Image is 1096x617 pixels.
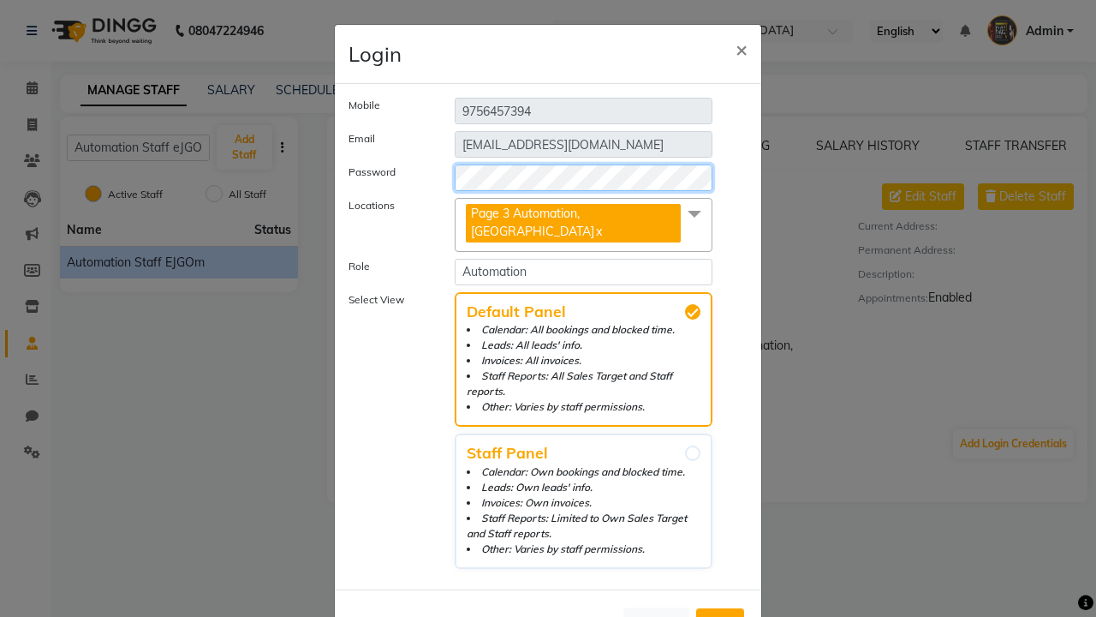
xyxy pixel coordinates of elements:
li: Staff Reports: All Sales Target and Staff reports. [467,368,700,399]
h4: Login [348,39,402,69]
span: Page 3 Automation, [GEOGRAPHIC_DATA] [471,206,594,239]
a: x [594,224,602,239]
label: Locations [336,198,442,245]
button: Close [722,25,761,73]
li: Other: Varies by staff permissions. [467,399,700,415]
li: Other: Varies by staff permissions. [467,542,700,557]
li: Leads: Own leads' info. [467,480,700,495]
label: Role [336,259,442,279]
li: Staff Reports: Limited to Own Sales Target and Staff reports. [467,511,700,542]
input: Default PanelCalendar: All bookings and blocked time.Leads: All leads' info.Invoices: All invoice... [685,304,700,320]
li: Calendar: All bookings and blocked time. [467,322,700,338]
span: Default Panel [467,304,700,320]
input: Mobile [455,98,712,124]
li: Invoices: Own invoices. [467,495,700,511]
li: Calendar: Own bookings and blocked time. [467,464,700,480]
label: Email [336,131,442,151]
input: Staff PanelCalendar: Own bookings and blocked time.Leads: Own leads' info.Invoices: Own invoices.... [685,446,700,461]
li: Invoices: All invoices. [467,353,700,368]
span: × [736,36,748,62]
li: Leads: All leads' info. [467,338,700,353]
label: Mobile [336,98,442,117]
span: Staff Panel [467,446,700,461]
label: Select View [336,292,442,569]
input: Email [455,131,712,158]
label: Password [336,165,442,184]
